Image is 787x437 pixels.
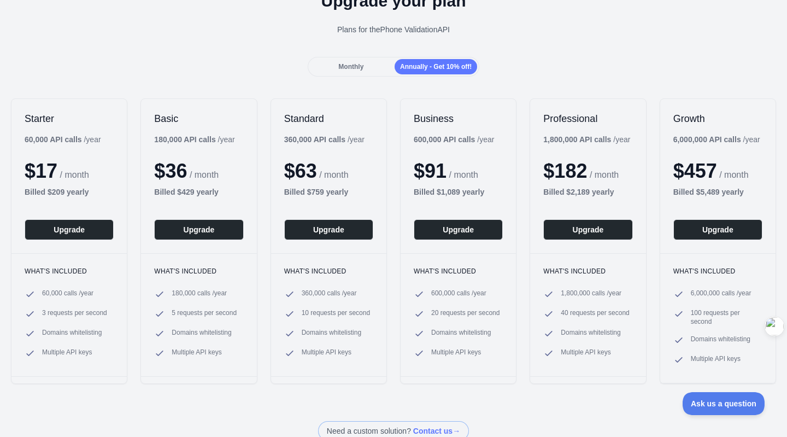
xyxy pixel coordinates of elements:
iframe: Toggle Customer Support [683,392,765,415]
b: Billed $ 5,489 yearly [673,188,744,196]
b: Billed $ 2,189 yearly [543,188,614,196]
button: Upgrade [414,219,503,240]
button: Upgrade [284,219,373,240]
button: Upgrade [673,219,762,240]
span: / month [319,170,348,179]
span: / month [449,170,478,179]
b: Billed $ 1,089 yearly [414,188,484,196]
span: / month [590,170,619,179]
b: Billed $ 759 yearly [284,188,349,196]
button: Upgrade [543,219,632,240]
span: $ 182 [543,160,587,182]
span: $ 91 [414,160,447,182]
span: $ 457 [673,160,717,182]
span: $ 63 [284,160,317,182]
